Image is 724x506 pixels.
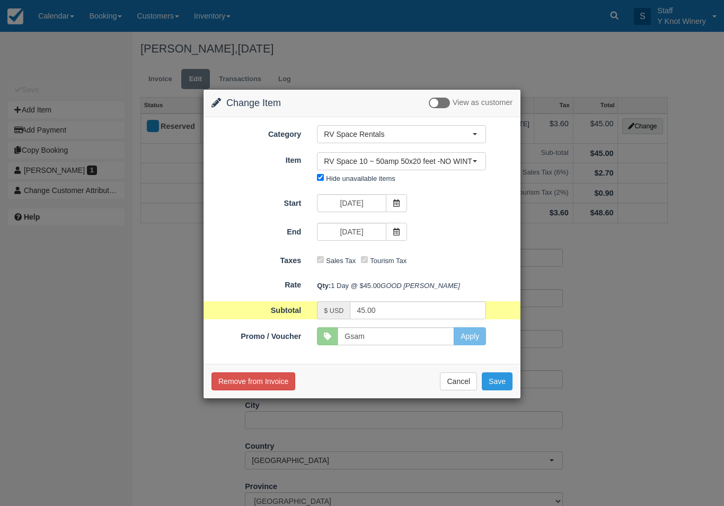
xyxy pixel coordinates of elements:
div: 1 Day @ $45.00 [309,277,520,294]
button: Cancel [440,372,477,390]
label: Rate [204,276,309,291]
button: RV Space 10 ~ 50amp 50x20 feet -NO WINTER WATER [317,152,486,170]
button: Save [482,372,513,390]
button: Remove from Invoice [211,372,295,390]
button: RV Space Rentals [317,125,486,143]
label: Category [204,125,309,140]
strong: Qty [317,282,331,290]
label: Taxes [204,251,309,266]
span: RV Space 10 ~ 50amp 50x20 feet -NO WINTER WATER [324,156,472,167]
small: $ USD [324,307,343,315]
button: Apply [454,327,486,345]
label: Sales Tax [326,257,356,265]
label: End [204,223,309,238]
label: Item [204,151,309,166]
span: RV Space Rentals [324,129,472,139]
label: Tourism Tax [370,257,407,265]
label: Hide unavailable items [326,175,395,182]
span: View as customer [453,99,513,107]
label: Subtotal [204,301,309,316]
span: Change Item [226,98,281,108]
label: Promo / Voucher [204,327,309,342]
label: Start [204,194,309,209]
em: GOOD [PERSON_NAME] [381,282,460,290]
